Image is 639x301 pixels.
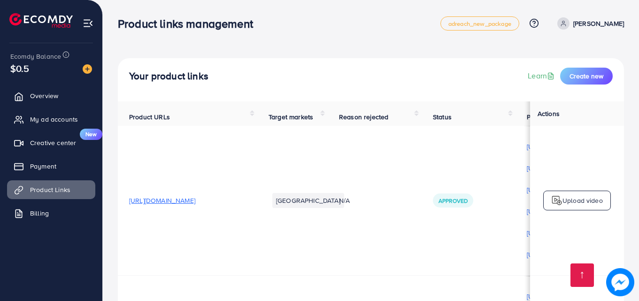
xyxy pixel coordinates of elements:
[10,52,61,61] span: Ecomdy Balance
[439,197,468,205] span: Approved
[7,204,95,223] a: Billing
[30,115,78,124] span: My ad accounts
[129,196,195,205] span: [URL][DOMAIN_NAME]
[339,196,350,205] span: N/A
[129,70,208,82] h4: Your product links
[570,71,603,81] span: Create new
[9,13,73,28] img: logo
[30,91,58,100] span: Overview
[118,17,261,31] h3: Product links management
[551,195,562,206] img: logo
[440,16,519,31] a: adreach_new_package
[448,21,511,27] span: adreach_new_package
[129,112,170,122] span: Product URLs
[10,62,30,75] span: $0.5
[528,70,556,81] a: Learn
[30,208,49,218] span: Billing
[7,133,95,152] a: Creative centerNew
[83,18,93,29] img: menu
[607,269,634,296] img: image
[7,110,95,129] a: My ad accounts
[433,112,452,122] span: Status
[7,86,95,105] a: Overview
[80,129,102,140] span: New
[83,64,92,74] img: image
[7,157,95,176] a: Payment
[560,68,613,85] button: Create new
[562,195,603,206] p: Upload video
[573,18,624,29] p: [PERSON_NAME]
[554,17,624,30] a: [PERSON_NAME]
[272,193,344,208] li: [GEOGRAPHIC_DATA]
[30,138,76,147] span: Creative center
[339,112,388,122] span: Reason rejected
[269,112,313,122] span: Target markets
[30,185,70,194] span: Product Links
[30,162,56,171] span: Payment
[538,109,560,118] span: Actions
[7,180,95,199] a: Product Links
